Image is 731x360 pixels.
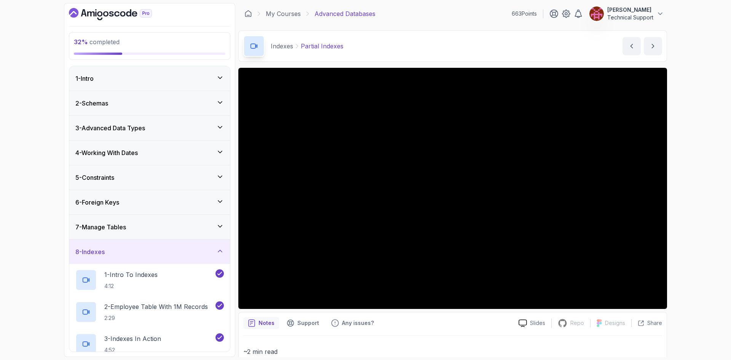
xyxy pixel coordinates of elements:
[607,6,653,14] p: [PERSON_NAME]
[69,116,230,140] button: 3-Advanced Data Types
[74,38,120,46] span: completed
[512,319,551,327] a: Slides
[589,6,664,21] button: user profile image[PERSON_NAME]Technical Support
[75,99,108,108] h3: 2 - Schemas
[69,240,230,264] button: 8-Indexes
[69,141,230,165] button: 4-Working With Dates
[243,346,662,357] p: ~2 min read
[104,282,158,290] p: 4:12
[69,190,230,214] button: 6-Foreign Keys
[104,346,161,354] p: 4:52
[75,198,119,207] h3: 6 - Foreign Keys
[74,38,88,46] span: 32 %
[570,319,584,327] p: Repo
[75,123,145,133] h3: 3 - Advanced Data Types
[271,42,293,51] p: Indexes
[75,247,105,256] h3: 8 - Indexes
[622,37,641,55] button: previous content
[75,269,224,291] button: 1-Intro To Indexes4:12
[69,215,230,239] button: 7-Manage Tables
[530,319,545,327] p: Slides
[342,319,374,327] p: Any issues?
[512,10,537,18] p: 663 Points
[684,312,731,349] iframe: chat widget
[647,319,662,327] p: Share
[266,9,301,18] a: My Courses
[238,68,667,309] iframe: 5 - Partial Indexes
[104,302,208,311] p: 2 - Employee Table With 1M Records
[607,14,653,21] p: Technical Support
[75,173,114,182] h3: 5 - Constraints
[327,317,378,329] button: Feedback button
[75,148,138,157] h3: 4 - Working With Dates
[75,222,126,232] h3: 7 - Manage Tables
[631,319,662,327] button: Share
[282,317,324,329] button: Support button
[69,66,230,91] button: 1-Intro
[605,319,625,327] p: Designs
[69,91,230,115] button: 2-Schemas
[75,74,94,83] h3: 1 - Intro
[75,301,224,323] button: 2-Employee Table With 1M Records2:29
[589,6,604,21] img: user profile image
[297,319,319,327] p: Support
[314,9,375,18] p: Advanced Databases
[69,8,169,20] a: Dashboard
[259,319,275,327] p: Notes
[244,10,252,18] a: Dashboard
[104,334,161,343] p: 3 - Indexes In Action
[75,333,224,355] button: 3-Indexes In Action4:52
[644,37,662,55] button: next content
[104,314,208,322] p: 2:29
[104,270,158,279] p: 1 - Intro To Indexes
[301,42,343,51] p: Partial Indexes
[69,165,230,190] button: 5-Constraints
[243,317,279,329] button: notes button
